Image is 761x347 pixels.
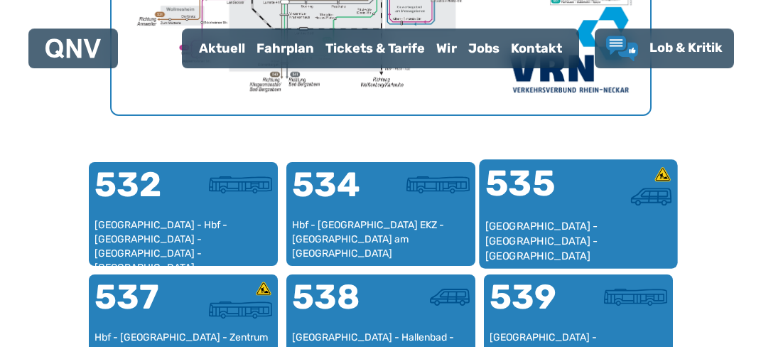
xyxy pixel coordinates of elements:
[630,188,671,205] img: Kleinbus
[463,30,505,67] a: Jobs
[604,289,667,306] img: Stadtbus
[209,176,272,193] img: Stadtbus
[95,218,272,260] div: [GEOGRAPHIC_DATA] - Hbf - [GEOGRAPHIC_DATA] - [GEOGRAPHIC_DATA] - [GEOGRAPHIC_DATA] - [GEOGRAPHIC...
[485,219,671,262] div: [GEOGRAPHIC_DATA] - [GEOGRAPHIC_DATA] - [GEOGRAPHIC_DATA]
[406,176,470,193] img: Stadtbus
[430,289,469,306] img: Kleinbus
[320,30,431,67] a: Tickets & Tarife
[95,168,183,219] div: 532
[292,168,381,219] div: 534
[251,30,320,67] a: Fahrplan
[45,38,101,58] img: QNV Logo
[292,280,381,331] div: 538
[193,30,251,67] a: Aktuell
[209,301,272,319] img: Stadtbus
[431,30,463,67] a: Wir
[490,280,578,331] div: 539
[505,30,568,67] a: Kontakt
[292,218,470,260] div: Hbf - [GEOGRAPHIC_DATA] EKZ - [GEOGRAPHIC_DATA] am [GEOGRAPHIC_DATA]
[45,34,101,63] a: QNV Logo
[606,36,723,61] a: Lob & Kritik
[485,166,578,219] div: 535
[95,280,183,331] div: 537
[649,40,723,55] span: Lob & Kritik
